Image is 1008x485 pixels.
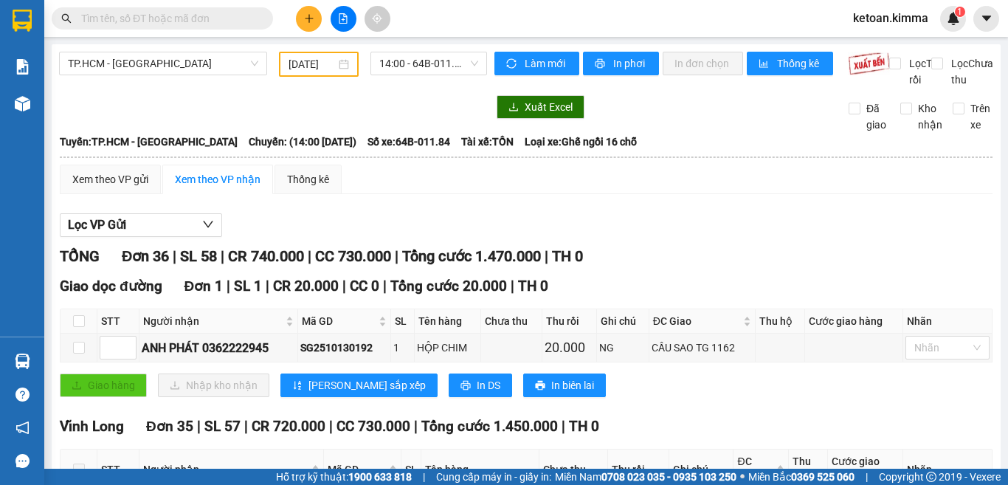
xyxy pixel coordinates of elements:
[249,134,356,150] span: Chuyến: (14:00 [DATE])
[535,380,545,392] span: printer
[234,278,262,295] span: SL 1
[860,100,892,133] span: Đã giao
[415,309,481,334] th: Tên hàng
[423,469,425,485] span: |
[61,13,72,24] span: search
[848,52,890,75] img: 9k=
[525,55,567,72] span: Làm mới
[545,247,548,265] span: |
[60,136,238,148] b: Tuyến: TP.HCM - [GEOGRAPHIC_DATA]
[329,418,333,435] span: |
[841,9,940,27] span: ketoan.kimma
[342,278,346,295] span: |
[652,340,753,356] div: CẦU SAO TG 1162
[449,374,512,397] button: printerIn DS
[926,472,936,482] span: copyright
[955,7,965,17] sup: 1
[964,100,996,133] span: Trên xe
[60,278,162,295] span: Giao dọc đường
[142,339,295,357] div: ANH PHÁT 0362222945
[331,6,356,32] button: file-add
[143,461,308,478] span: Người nhận
[777,55,821,72] span: Thống kê
[300,340,388,356] div: SG2510130192
[81,10,255,27] input: Tìm tên, số ĐT hoặc mã đơn
[395,247,398,265] span: |
[68,52,258,75] span: TP.HCM - Vĩnh Long
[173,247,176,265] span: |
[748,469,855,485] span: Miền Bắc
[525,134,637,150] span: Loại xe: Ghế ngồi 16 chỗ
[13,10,32,32] img: logo-vxr
[383,278,387,295] span: |
[367,134,450,150] span: Số xe: 64B-011.84
[417,340,478,356] div: HỘP CHIM
[273,278,339,295] span: CR 20.000
[595,58,607,70] span: printer
[973,6,999,32] button: caret-down
[980,12,993,25] span: caret-down
[221,247,224,265] span: |
[143,313,283,329] span: Người nhận
[597,309,649,334] th: Ghi chú
[945,55,995,88] span: Lọc Chưa thu
[276,469,412,485] span: Hỗ trợ kỹ thuật:
[477,377,500,393] span: In DS
[328,461,386,478] span: Mã GD
[97,309,139,334] th: STT
[158,374,269,397] button: downloadNhập kho nhận
[15,354,30,369] img: warehouse-icon
[542,309,597,334] th: Thu rồi
[372,13,382,24] span: aim
[15,421,30,435] span: notification
[72,171,148,188] div: Xem theo VP gửi
[266,278,269,295] span: |
[525,99,573,115] span: Xuất Excel
[545,337,594,358] div: 20.000
[555,469,736,485] span: Miền Nam
[421,418,558,435] span: Tổng cước 1.450.000
[298,334,391,362] td: SG2510130192
[511,278,514,295] span: |
[175,171,260,188] div: Xem theo VP nhận
[756,309,805,334] th: Thu hộ
[583,52,659,75] button: printerIn phơi
[481,309,542,334] th: Chưa thu
[599,340,646,356] div: NG
[379,52,478,75] span: 14:00 - 64B-011.84
[15,454,30,468] span: message
[523,374,606,397] button: printerIn biên lai
[308,377,426,393] span: [PERSON_NAME] sắp xếp
[348,471,412,483] strong: 1900 633 818
[393,340,412,356] div: 1
[402,247,541,265] span: Tổng cước 1.470.000
[180,247,217,265] span: SL 58
[506,58,519,70] span: sync
[60,374,147,397] button: uploadGiao hàng
[197,418,201,435] span: |
[947,12,960,25] img: icon-new-feature
[292,380,303,392] span: sort-ascending
[302,313,376,329] span: Mã GD
[280,374,438,397] button: sort-ascending[PERSON_NAME] sắp xếp
[903,55,946,88] span: Lọc Thu rồi
[497,95,584,119] button: downloadXuất Excel
[805,309,903,334] th: Cước giao hàng
[663,52,743,75] button: In đơn chọn
[460,380,471,392] span: printer
[202,219,214,230] span: down
[866,469,868,485] span: |
[740,474,745,480] span: ⚪️
[365,6,390,32] button: aim
[551,377,594,393] span: In biên lai
[907,313,988,329] div: Nhãn
[552,247,583,265] span: TH 0
[613,55,647,72] span: In phơi
[747,52,833,75] button: bar-chartThống kê
[60,418,124,435] span: Vĩnh Long
[304,13,314,24] span: plus
[461,134,514,150] span: Tài xế: TỒN
[338,13,348,24] span: file-add
[204,418,241,435] span: SL 57
[289,56,336,72] input: 13/10/2025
